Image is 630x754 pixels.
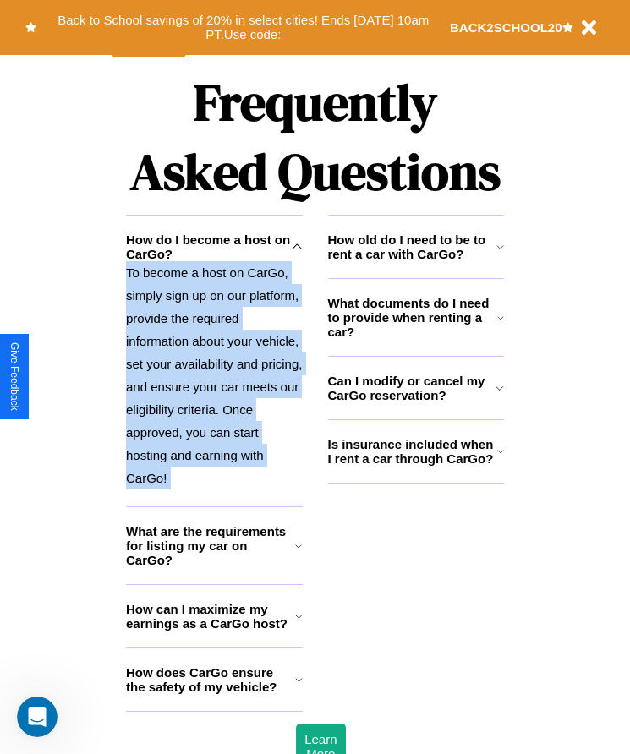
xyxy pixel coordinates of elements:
h3: Is insurance included when I rent a car through CarGo? [328,437,497,466]
h3: Can I modify or cancel my CarGo reservation? [328,374,496,402]
h3: How old do I need to be to rent a car with CarGo? [328,232,496,261]
h3: What are the requirements for listing my car on CarGo? [126,524,295,567]
button: Back to School savings of 20% in select cities! Ends [DATE] 10am PT.Use code: [36,8,450,46]
h3: How can I maximize my earnings as a CarGo host? [126,602,295,631]
b: BACK2SCHOOL20 [450,20,562,35]
h1: Frequently Asked Questions [126,59,504,215]
iframe: Intercom live chat [17,697,58,737]
h3: What documents do I need to provide when renting a car? [328,296,498,339]
h3: How do I become a host on CarGo? [126,232,292,261]
div: Give Feedback [8,342,20,411]
p: To become a host on CarGo, simply sign up on our platform, provide the required information about... [126,261,303,489]
h3: How does CarGo ensure the safety of my vehicle? [126,665,295,694]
